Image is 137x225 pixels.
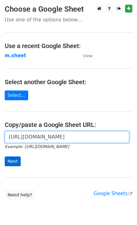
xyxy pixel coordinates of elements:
input: Next [5,156,21,166]
a: View [77,53,92,58]
a: Need help? [5,190,35,200]
iframe: Chat Widget [106,195,137,225]
h4: Copy/paste a Google Sheet URL: [5,121,132,129]
small: Example: [URL][DOMAIN_NAME] [5,144,69,149]
a: Select... [5,91,28,100]
h4: Select another Google Sheet: [5,78,132,86]
h3: Choose a Google Sheet [5,5,132,14]
a: Google Sheets [93,191,132,196]
h4: Use a recent Google Sheet: [5,42,132,50]
a: m.sheet [5,53,26,58]
small: View [83,53,92,58]
p: Use one of the options below... [5,16,132,23]
input: Paste your Google Sheet URL here [5,131,129,143]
